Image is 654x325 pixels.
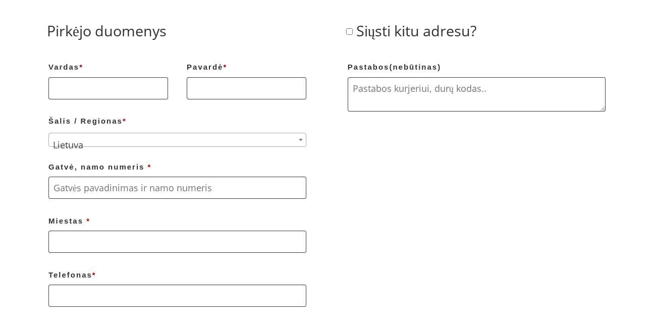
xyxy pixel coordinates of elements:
label: Telefonas [48,267,306,283]
label: Miestas [48,213,306,229]
input: Siųsti kitu adresu? [346,28,353,35]
label: Šalis / Regionas [48,114,306,129]
span: Siųsti kitu adresu? [356,21,476,40]
input: Gatvės pavadinimas ir namo numeris [48,177,306,199]
label: Vardas [48,60,168,75]
label: Pavardė [187,60,306,75]
span: (nebūtinas) [389,63,441,71]
span: Lietuva [49,133,306,156]
span: Šalis / Regionas [48,133,306,147]
label: Gatvė, namo numeris [48,159,306,175]
label: Pastabos [348,60,606,75]
h3: Pirkėjo duomenys [47,22,308,40]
